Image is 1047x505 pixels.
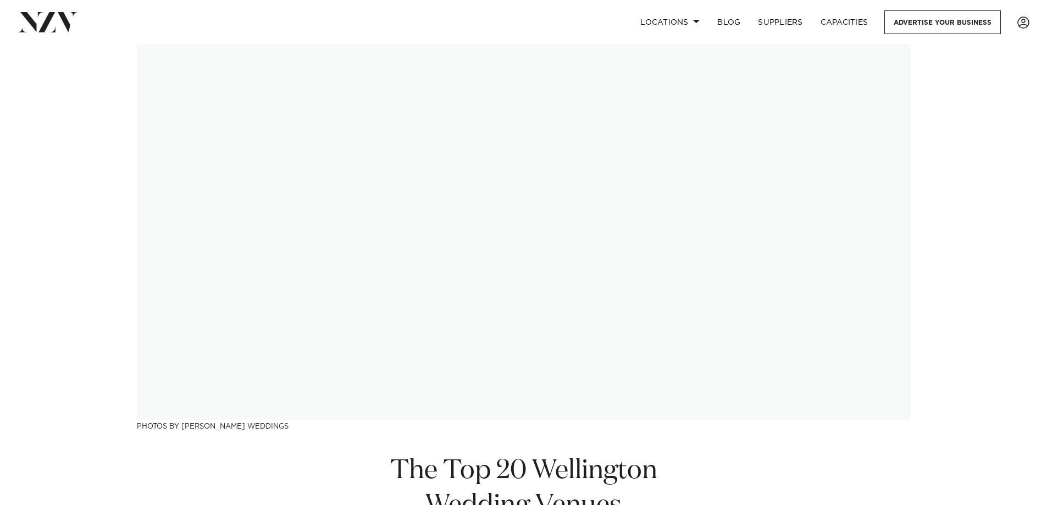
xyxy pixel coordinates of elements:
a: BLOG [708,10,749,34]
h3: Photos by [PERSON_NAME] Weddings [137,420,911,431]
a: Locations [631,10,708,34]
a: Advertise your business [884,10,1001,34]
img: nzv-logo.png [18,12,77,32]
a: SUPPLIERS [749,10,811,34]
a: Capacities [812,10,877,34]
